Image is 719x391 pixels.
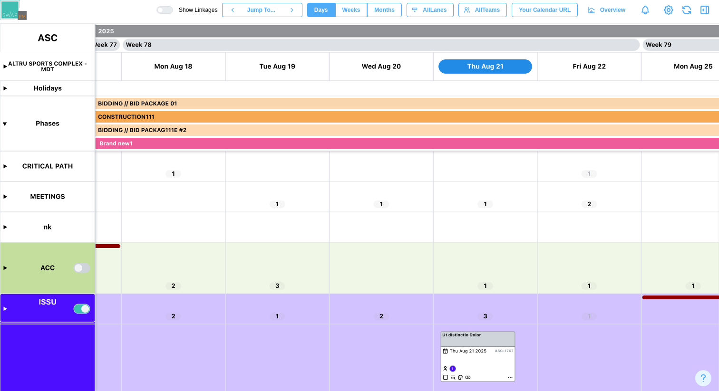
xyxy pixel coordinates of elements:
[367,3,402,17] button: Months
[637,2,653,18] a: Notifications
[335,3,368,17] button: Weeks
[662,3,675,17] a: View Project
[342,3,360,17] span: Weeks
[698,3,711,17] button: Open Drawer
[173,6,217,14] span: Show Linkages
[458,3,507,17] button: AllTeams
[600,3,625,17] span: Overview
[407,3,454,17] button: AllLanes
[247,3,275,17] span: Jump To...
[307,3,335,17] button: Days
[374,3,395,17] span: Months
[423,3,447,17] span: All Lanes
[314,3,328,17] span: Days
[512,3,578,17] button: Your Calendar URL
[475,3,500,17] span: All Teams
[519,3,571,17] span: Your Calendar URL
[243,3,282,17] button: Jump To...
[680,3,693,17] button: Refresh Grid
[583,3,632,17] a: Overview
